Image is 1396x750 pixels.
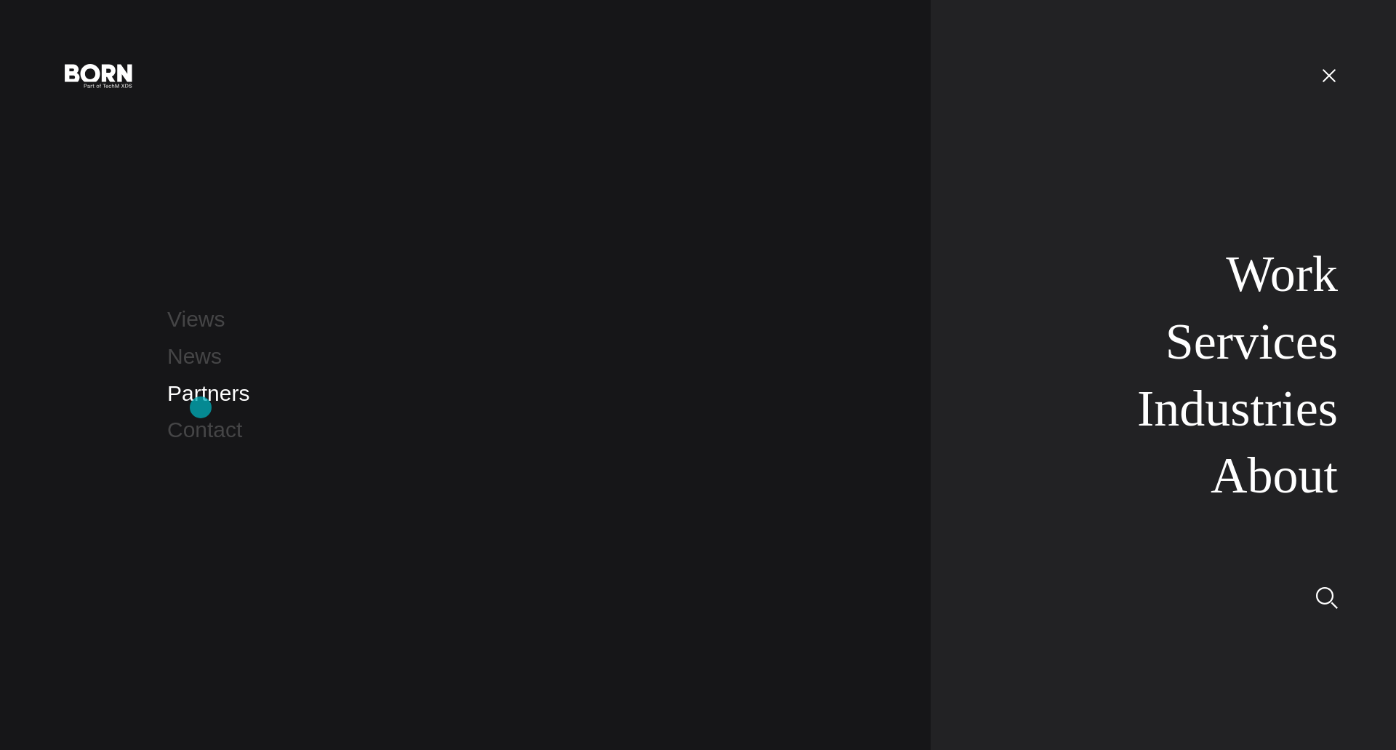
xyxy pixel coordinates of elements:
a: About [1211,447,1338,503]
a: Industries [1137,380,1338,436]
img: Search [1316,587,1338,609]
button: Open [1312,60,1347,90]
a: Services [1166,314,1338,370]
a: Contact [167,418,242,442]
a: Partners [167,381,249,405]
a: News [167,344,222,368]
a: Work [1226,246,1338,302]
a: Views [167,307,225,331]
